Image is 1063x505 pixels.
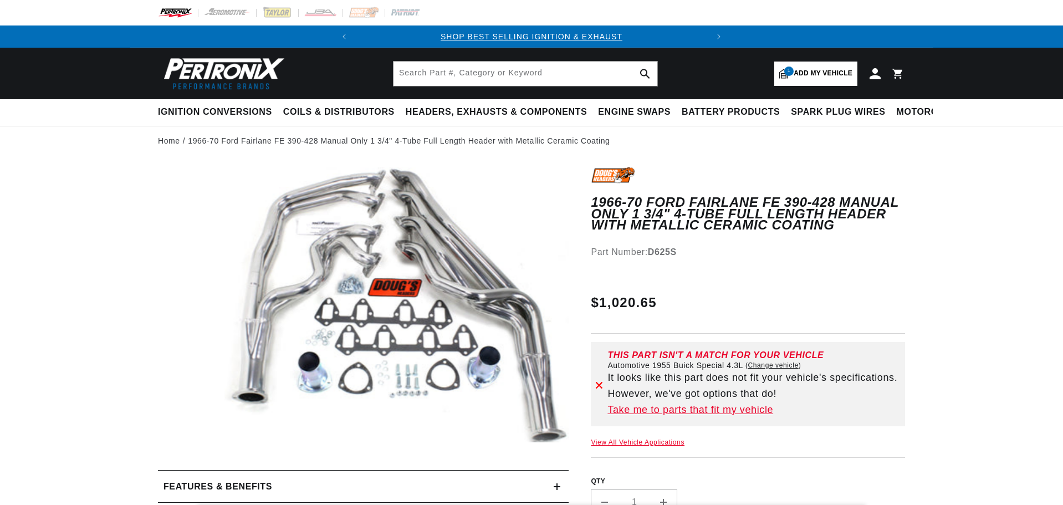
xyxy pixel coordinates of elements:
[745,361,801,370] a: Change vehicle
[784,67,794,76] span: 1
[393,62,657,86] input: Search Part #, Category or Keyword
[708,25,730,48] button: Translation missing: en.sections.announcements.next_announcement
[158,135,180,147] a: Home
[400,99,592,125] summary: Headers, Exhausts & Components
[130,25,933,48] slideshow-component: Translation missing: en.sections.announcements.announcement_bar
[897,106,963,118] span: Motorcycle
[158,135,905,147] nav: breadcrumbs
[591,245,905,259] div: Part Number:
[158,167,569,448] media-gallery: Gallery Viewer
[607,361,743,370] span: Automotive 1955 Buick Special 4.3L
[333,25,355,48] button: Translation missing: en.sections.announcements.previous_announcement
[676,99,785,125] summary: Battery Products
[633,62,657,86] button: search button
[607,402,901,418] a: Take me to parts that fit my vehicle
[607,370,901,402] p: It looks like this part does not fit your vehicle's specifications. However, we've got options th...
[607,351,901,360] div: This part isn't a match for your vehicle
[188,135,610,147] a: 1966-70 Ford Fairlane FE 390-428 Manual Only 1 3/4" 4-Tube Full Length Header with Metallic Ceram...
[682,106,780,118] span: Battery Products
[158,471,569,503] summary: Features & Benefits
[591,477,905,486] label: QTY
[158,106,272,118] span: Ignition Conversions
[794,68,852,79] span: Add my vehicle
[891,99,968,125] summary: Motorcycle
[591,438,684,446] a: View All Vehicle Applications
[785,99,891,125] summary: Spark Plug Wires
[406,106,587,118] span: Headers, Exhausts & Components
[441,32,622,41] a: SHOP BEST SELLING IGNITION & EXHAUST
[591,293,656,313] span: $1,020.65
[163,480,272,494] h2: Features & Benefits
[158,54,285,93] img: Pertronix
[158,99,278,125] summary: Ignition Conversions
[648,247,677,257] strong: D625S
[591,197,905,231] h1: 1966-70 Ford Fairlane FE 390-428 Manual Only 1 3/4" 4-Tube Full Length Header with Metallic Ceram...
[592,99,676,125] summary: Engine Swaps
[774,62,857,86] a: 1Add my vehicle
[278,99,400,125] summary: Coils & Distributors
[283,106,395,118] span: Coils & Distributors
[355,30,708,43] div: Announcement
[355,30,708,43] div: 1 of 2
[598,106,671,118] span: Engine Swaps
[791,106,885,118] span: Spark Plug Wires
